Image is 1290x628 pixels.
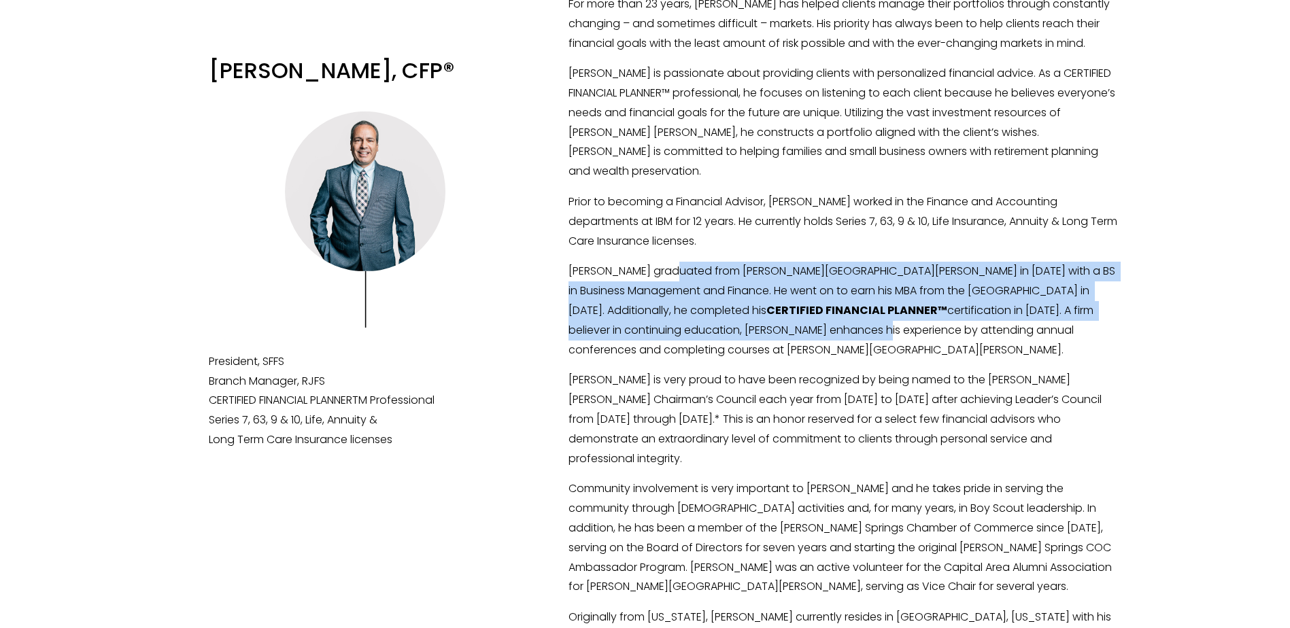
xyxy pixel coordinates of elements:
strong: CERTIFIED FINANCIAL PLANNER™ [766,302,947,318]
p: President, SFFS Branch Manager, RJFS CERTIFIED FINANCIAL PLANNERTM Professional Series 7, 63, 9 &... [209,352,521,450]
p: Prior to becoming a Financial Advisor, [PERSON_NAME] worked in the Finance and Accounting departm... [568,192,1121,251]
p: [PERSON_NAME] graduated from [PERSON_NAME][GEOGRAPHIC_DATA][PERSON_NAME] in [DATE] with a BS in B... [568,262,1121,360]
p: Community involvement is very important to [PERSON_NAME] and he takes pride in serving the commun... [568,479,1121,597]
p: [PERSON_NAME] is passionate about providing clients with personalized financial advice. As a CERT... [568,64,1121,181]
h3: [PERSON_NAME], CFP® [209,56,521,85]
p: [PERSON_NAME] is very proud to have been recognized by being named to the [PERSON_NAME] [PERSON_N... [568,370,1121,468]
